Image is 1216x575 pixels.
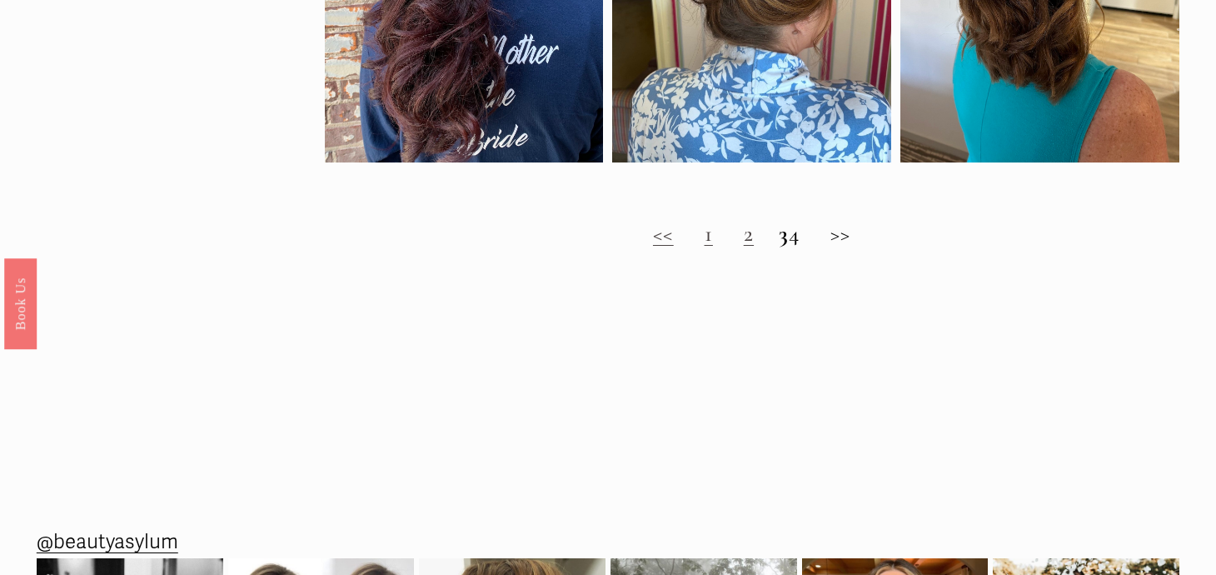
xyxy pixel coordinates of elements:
[705,220,713,247] a: 1
[325,221,1180,247] h2: 4 >>
[744,220,754,247] a: 2
[4,258,37,349] a: Book Us
[653,220,674,247] a: <<
[37,524,178,560] a: @beautyasylum
[779,220,789,247] strong: 3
